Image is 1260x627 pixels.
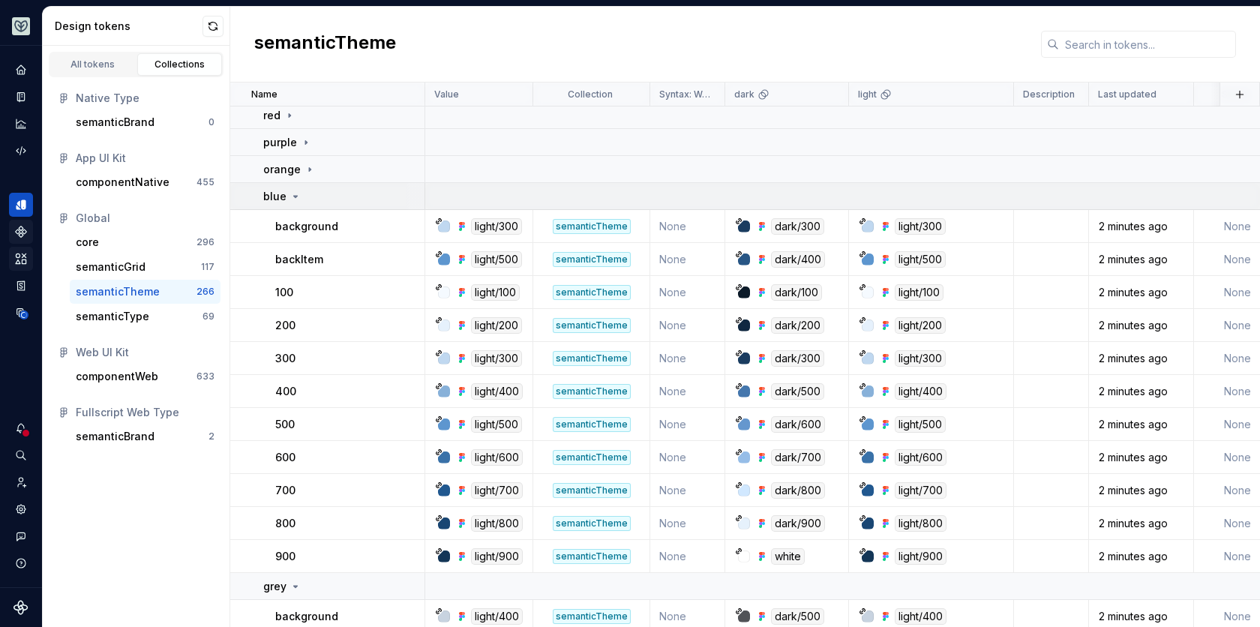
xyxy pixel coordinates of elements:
[76,284,160,299] div: semanticTheme
[12,17,30,35] img: 256e2c79-9abd-4d59-8978-03feab5a3943.png
[263,108,280,123] p: red
[55,19,202,34] div: Design tokens
[142,58,217,70] div: Collections
[650,441,725,474] td: None
[70,170,220,194] button: componentNative455
[275,483,295,498] p: 700
[275,351,295,366] p: 300
[275,318,295,333] p: 200
[275,219,338,234] p: background
[9,247,33,271] div: Assets
[771,608,824,625] div: dark/500
[9,443,33,467] button: Search ⌘K
[70,364,220,388] button: componentWeb633
[650,210,725,243] td: None
[76,259,145,274] div: semanticGrid
[650,375,725,408] td: None
[771,317,824,334] div: dark/200
[9,470,33,494] a: Invite team
[771,482,825,499] div: dark/800
[650,309,725,342] td: None
[1090,417,1192,432] div: 2 minutes ago
[650,540,725,573] td: None
[650,507,725,540] td: None
[76,369,158,384] div: componentWeb
[895,449,946,466] div: light/600
[76,175,169,190] div: componentNative
[771,383,824,400] div: dark/500
[553,549,631,564] div: semanticTheme
[9,58,33,82] a: Home
[471,251,522,268] div: light/500
[70,110,220,134] button: semanticBrand0
[553,219,631,234] div: semanticTheme
[196,286,214,298] div: 266
[553,285,631,300] div: semanticTheme
[553,483,631,498] div: semanticTheme
[1090,549,1192,564] div: 2 minutes ago
[1090,252,1192,267] div: 2 minutes ago
[208,116,214,128] div: 0
[9,301,33,325] a: Data sources
[70,280,220,304] button: semanticTheme266
[895,548,946,565] div: light/900
[471,416,522,433] div: light/500
[771,515,825,532] div: dark/900
[650,342,725,375] td: None
[76,345,214,360] div: Web UI Kit
[895,383,946,400] div: light/400
[275,609,338,624] p: background
[70,255,220,279] button: semanticGrid117
[471,284,520,301] div: light/100
[9,274,33,298] a: Storybook stories
[196,236,214,248] div: 296
[771,218,824,235] div: dark/300
[895,515,946,532] div: light/800
[254,31,396,58] h2: semanticTheme
[202,310,214,322] div: 69
[275,450,295,465] p: 600
[771,284,822,301] div: dark/100
[895,251,946,268] div: light/500
[471,317,522,334] div: light/200
[771,416,825,433] div: dark/600
[1090,516,1192,531] div: 2 minutes ago
[553,384,631,399] div: semanticTheme
[275,549,295,564] p: 900
[895,350,946,367] div: light/300
[471,383,523,400] div: light/400
[9,416,33,440] button: Notifications
[275,285,293,300] p: 100
[70,424,220,448] a: semanticBrand2
[471,350,522,367] div: light/300
[76,235,99,250] div: core
[1098,88,1156,100] p: Last updated
[263,162,301,177] p: orange
[1090,318,1192,333] div: 2 minutes ago
[70,230,220,254] button: core296
[650,474,725,507] td: None
[650,276,725,309] td: None
[553,417,631,432] div: semanticTheme
[895,482,946,499] div: light/700
[895,218,946,235] div: light/300
[9,497,33,521] a: Settings
[1090,450,1192,465] div: 2 minutes ago
[1059,31,1236,58] input: Search in tokens...
[70,304,220,328] button: semanticType69
[1023,88,1075,100] p: Description
[553,516,631,531] div: semanticTheme
[208,430,214,442] div: 2
[734,88,754,100] p: dark
[9,524,33,548] button: Contact support
[9,193,33,217] div: Design tokens
[9,139,33,163] div: Code automation
[858,88,877,100] p: light
[895,317,946,334] div: light/200
[196,176,214,188] div: 455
